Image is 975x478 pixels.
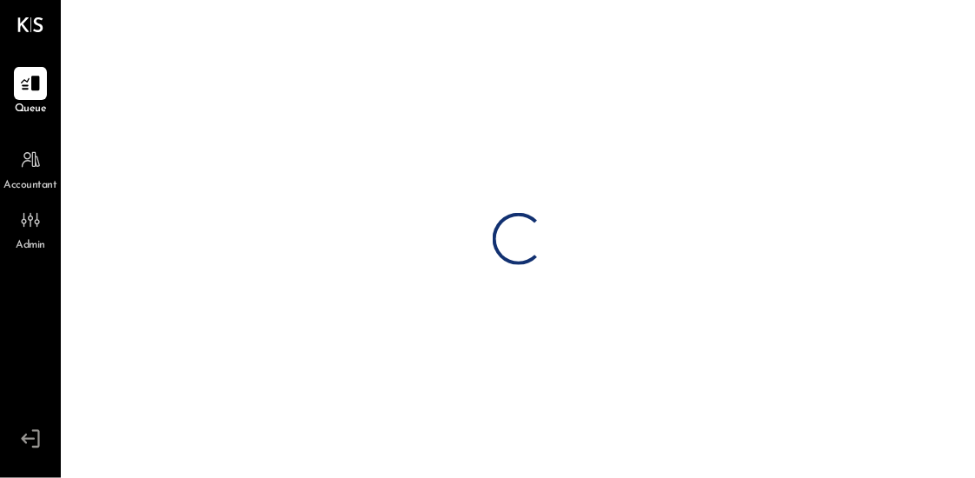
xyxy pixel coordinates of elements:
[15,102,47,117] span: Queue
[1,203,60,254] a: Admin
[16,238,45,254] span: Admin
[1,143,60,194] a: Accountant
[4,178,57,194] span: Accountant
[1,67,60,117] a: Queue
